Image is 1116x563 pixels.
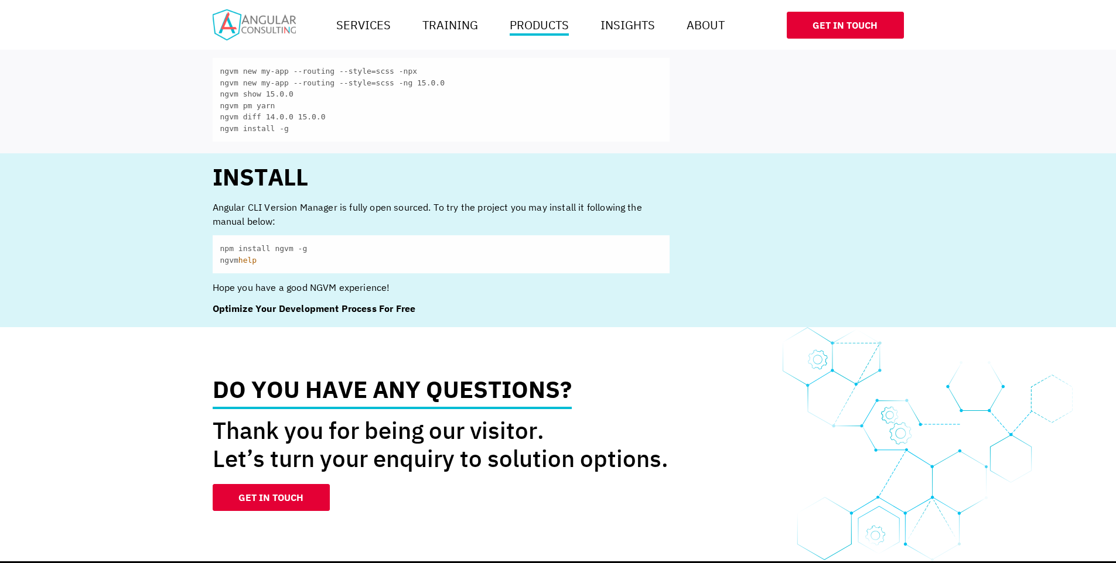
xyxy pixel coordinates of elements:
[213,165,670,188] h2: Install
[213,377,572,409] h2: Do you have any questions?
[238,256,257,265] span: help
[213,200,670,228] p: Angular CLI Version Manager is fully open sourced. To try the project you may install it followin...
[682,13,729,37] a: About
[596,13,660,37] a: Insights
[418,13,483,37] a: Training
[213,9,296,40] img: Home
[213,484,330,511] a: Get In Touch
[213,303,416,314] strong: Optimize Your Development Process For Free
[213,416,670,472] p: Thank you for being our visitor. Let’s turn your enquiry to solution options.
[787,12,904,39] a: Get In Touch
[332,13,395,37] a: Services
[213,58,670,142] code: ngvm new my-app --routing --style=scss -npx ngvm new my-app --routing --style=scss -ng 15.0.0 ngv...
[213,280,670,294] p: Hope you have a good NGVM experience!
[213,235,670,273] code: npm install ngvm -g ngvm
[505,13,574,37] a: Products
